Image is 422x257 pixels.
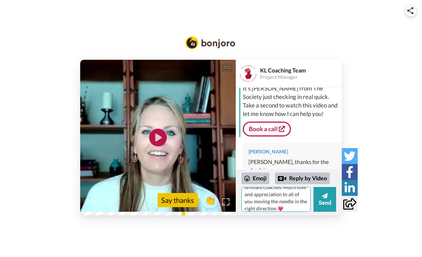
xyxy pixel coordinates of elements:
button: 👏 [201,192,219,208]
div: KL Coaching Team [260,67,341,74]
div: Say thanks [158,193,198,207]
div: Project Manager [260,74,341,80]
textarea: I am one of those lone wolf’s who likes to stay in the shadows. I am appreciating the work here a... [241,187,311,212]
img: Profile Image [240,65,257,82]
img: Bonjoro Logo [186,36,235,49]
img: ic_share.svg [407,7,414,14]
div: [PERSON_NAME], thanks for the check in. [248,158,336,174]
div: Emoji [241,173,269,184]
div: CC [223,64,231,71]
span: 0:00 [85,198,98,206]
span: / [99,198,101,206]
span: 1:15 [103,198,115,206]
div: Reply by Video [275,173,330,185]
div: Hi [PERSON_NAME], It’s [PERSON_NAME] from The Society just checking in real quick. Take a second ... [243,67,340,118]
span: 👏 [201,194,219,206]
button: Send [313,187,336,212]
a: Book a call [243,122,291,136]
div: Reply by Video [278,174,286,183]
img: Full screen [222,198,229,205]
div: [PERSON_NAME] [248,148,336,155]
